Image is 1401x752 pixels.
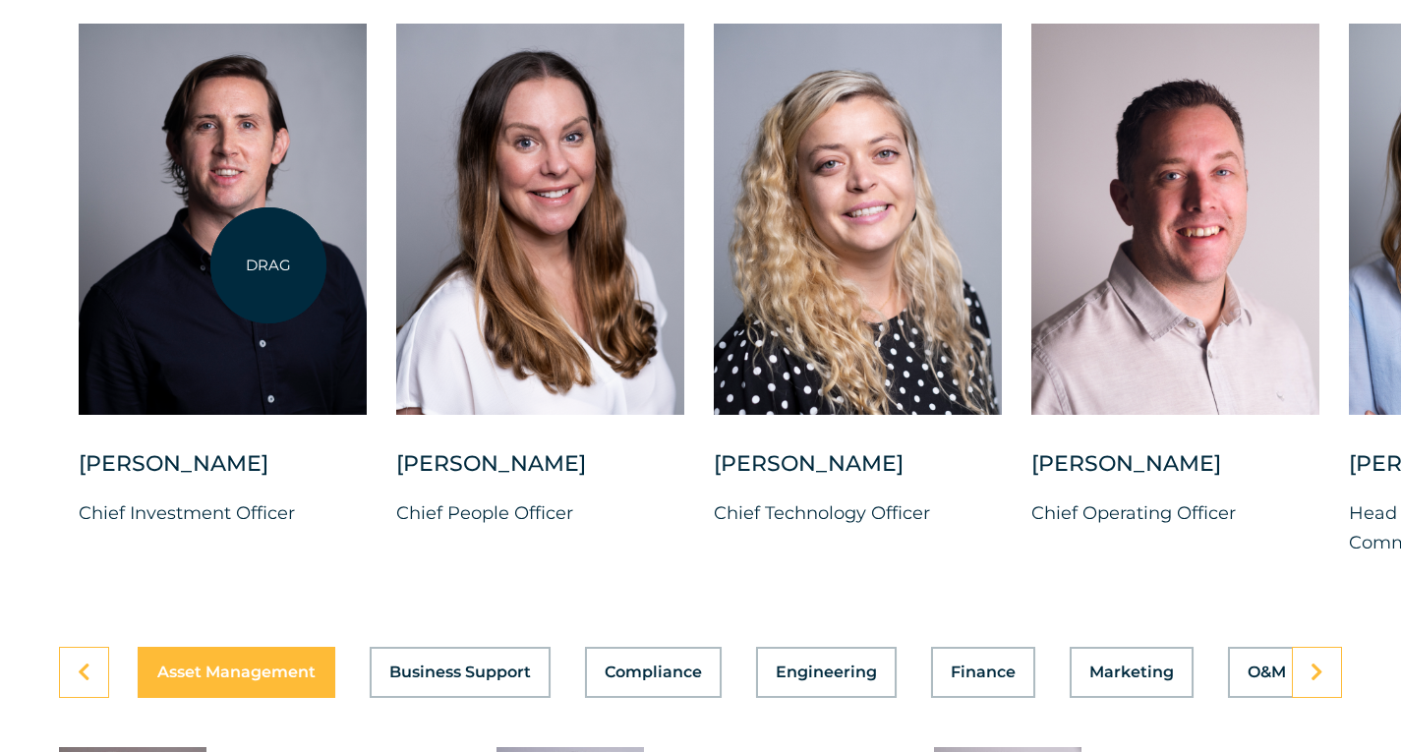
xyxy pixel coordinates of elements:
span: Finance [951,665,1016,680]
p: Chief People Officer [396,498,684,528]
p: Chief Investment Officer [79,498,367,528]
span: Compliance [605,665,702,680]
div: [PERSON_NAME] [396,449,684,498]
p: Chief Operating Officer [1031,498,1319,528]
span: Business Support [389,665,531,680]
div: [PERSON_NAME] [1031,449,1319,498]
p: Chief Technology Officer [714,498,1002,528]
span: O&M [1248,665,1286,680]
span: Engineering [776,665,877,680]
div: [PERSON_NAME] [79,449,367,498]
div: [PERSON_NAME] [714,449,1002,498]
span: Asset Management [157,665,316,680]
span: Marketing [1089,665,1174,680]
